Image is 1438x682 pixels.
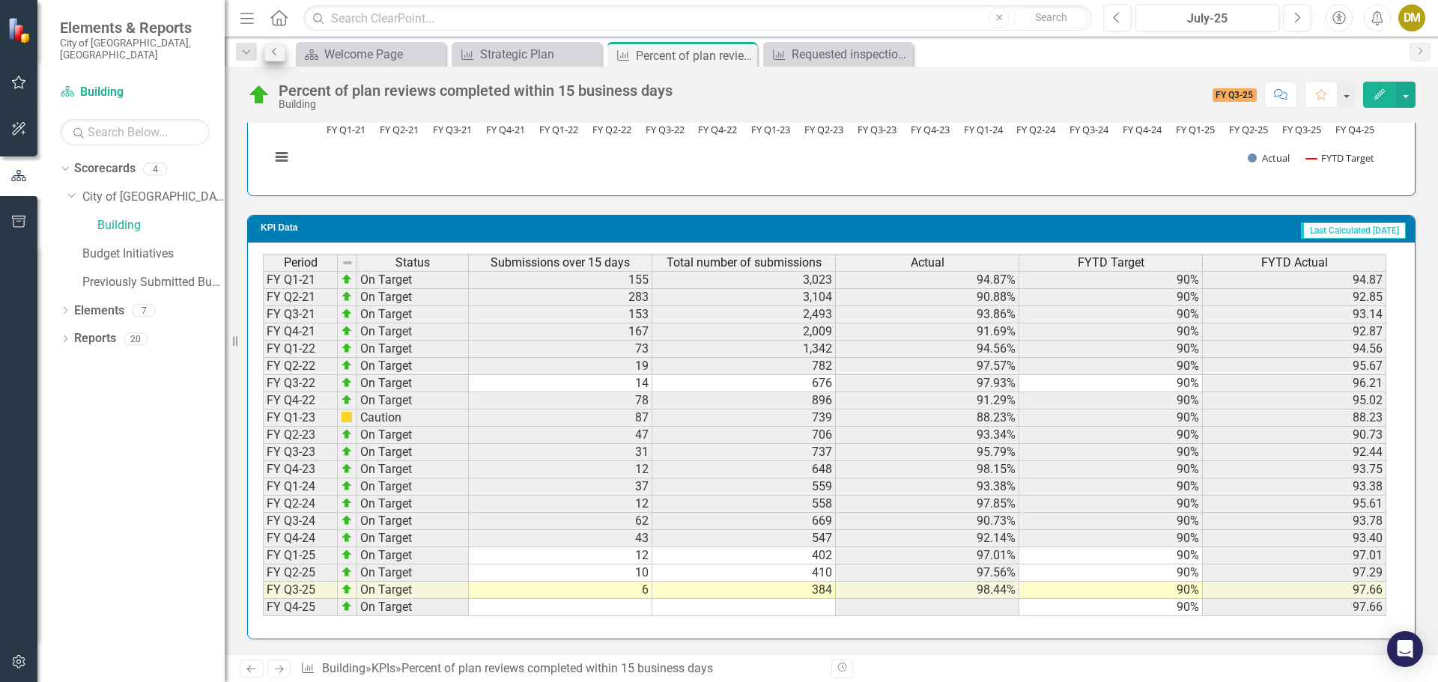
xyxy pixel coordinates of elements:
[1019,358,1203,375] td: 90%
[341,480,353,492] img: zOikAAAAAElFTkSuQmCC
[357,599,469,616] td: On Target
[263,444,338,461] td: FY Q3-23
[469,409,652,427] td: 87
[263,478,338,496] td: FY Q1-24
[469,323,652,341] td: 167
[1203,323,1386,341] td: 92.87
[1019,461,1203,478] td: 90%
[124,332,148,345] div: 20
[858,123,897,136] text: FY Q3-23
[324,45,442,64] div: Welcome Page
[652,461,836,478] td: 648
[341,428,353,440] img: zOikAAAAAElFTkSuQmCC
[82,274,225,291] a: Previously Submitted Budget Initiatives
[836,271,1019,289] td: 94.87%
[836,409,1019,427] td: 88.23%
[469,306,652,323] td: 153
[1019,547,1203,564] td: 90%
[1203,547,1386,564] td: 97.01
[836,341,1019,358] td: 94.56%
[357,564,469,582] td: On Target
[836,547,1019,564] td: 97.01%
[357,513,469,530] td: On Target
[1203,306,1386,323] td: 93.14
[652,306,836,323] td: 2,493
[1016,123,1056,136] text: FY Q2-24
[469,478,652,496] td: 37
[698,123,737,136] text: FY Q4-22
[469,358,652,375] td: 19
[380,123,419,136] text: FY Q2-21
[263,392,338,409] td: FY Q4-22
[469,530,652,547] td: 43
[836,564,1019,582] td: 97.56%
[341,583,353,595] img: zOikAAAAAElFTkSuQmCC
[1203,496,1386,513] td: 95.61
[1203,358,1386,375] td: 95.67
[1229,123,1268,136] text: FY Q2-25
[341,549,353,561] img: zOikAAAAAElFTkSuQmCC
[1398,4,1425,31] button: DM
[1203,392,1386,409] td: 95.02
[1306,151,1375,165] button: Show FYTD Target
[341,394,353,406] img: zOikAAAAAElFTkSuQmCC
[469,375,652,392] td: 14
[652,358,836,375] td: 782
[327,123,365,136] text: FY Q1-21
[263,271,338,289] td: FY Q1-21
[263,358,338,375] td: FY Q2-22
[836,530,1019,547] td: 92.14%
[395,256,430,270] span: Status
[341,532,353,544] img: zOikAAAAAElFTkSuQmCC
[279,99,673,110] div: Building
[1203,530,1386,547] td: 93.40
[911,123,950,136] text: FY Q4-23
[357,547,469,564] td: On Target
[1261,256,1328,270] span: FYTD Actual
[263,427,338,444] td: FY Q2-23
[357,323,469,341] td: On Target
[1019,444,1203,461] td: 90%
[836,444,1019,461] td: 95.79%
[592,123,631,136] text: FY Q2-22
[263,599,338,616] td: FY Q4-25
[263,582,338,599] td: FY Q3-25
[357,461,469,478] td: On Target
[371,661,395,675] a: KPIs
[74,302,124,320] a: Elements
[357,444,469,461] td: On Target
[652,375,836,392] td: 676
[767,45,909,64] a: Requested inspections completed within one business day
[1203,513,1386,530] td: 93.78
[1013,7,1088,28] button: Search
[469,582,652,599] td: 6
[357,392,469,409] td: On Target
[341,342,353,354] img: zOikAAAAAElFTkSuQmCC
[60,119,210,145] input: Search Below...
[247,83,271,107] img: On Target
[1123,123,1162,136] text: FY Q4-24
[1203,289,1386,306] td: 92.85
[539,123,578,136] text: FY Q1-22
[652,271,836,289] td: 3,023
[1203,427,1386,444] td: 90.73
[7,17,34,43] img: ClearPoint Strategy
[469,547,652,564] td: 12
[263,341,338,358] td: FY Q1-22
[1203,582,1386,599] td: 97.66
[652,564,836,582] td: 410
[279,82,673,99] div: Percent of plan reviews completed within 15 business days
[433,123,472,136] text: FY Q3-21
[1203,564,1386,582] td: 97.29
[836,461,1019,478] td: 98.15%
[401,661,713,675] div: Percent of plan reviews completed within 15 business days
[341,463,353,475] img: zOikAAAAAElFTkSuQmCC
[751,123,790,136] text: FY Q1-23
[74,330,116,347] a: Reports
[652,496,836,513] td: 558
[357,582,469,599] td: On Target
[322,661,365,675] a: Building
[480,45,598,64] div: Strategic Plan
[341,308,353,320] img: zOikAAAAAElFTkSuQmCC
